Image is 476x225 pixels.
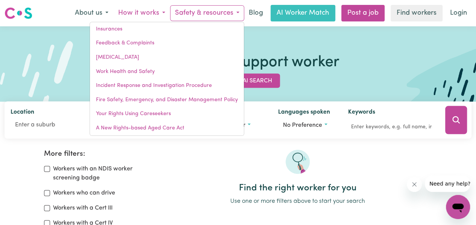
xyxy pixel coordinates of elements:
a: Post a job [341,5,385,21]
h2: Find the right worker for you [163,183,432,194]
button: About us [70,5,113,21]
a: Blog [244,5,268,21]
a: Your Rights Using Careseekers [90,107,244,121]
a: Careseekers logo [5,5,32,22]
button: Search [445,106,467,134]
a: A New Rights-based Aged Care Act [90,121,244,135]
input: Enter keywords, e.g. full name, interests [348,121,435,133]
a: Incident Response and Investigation Procedure [90,79,244,93]
a: Feedback & Complaints [90,36,244,50]
label: Languages spoken [278,108,330,118]
iframe: Button to launch messaging window [446,195,470,219]
button: How it works [113,5,170,21]
label: Location [11,108,34,118]
label: Workers who can drive [53,189,115,198]
a: Find workers [391,5,443,21]
div: Safety & resources [90,22,244,136]
label: Workers with a Cert III [53,204,113,213]
a: Fire Safety, Emergency, and Disaster Management Policy [90,93,244,107]
a: Login [446,5,471,21]
label: Workers with an NDIS worker screening badge [53,164,154,182]
button: Safety & resources [170,5,244,21]
iframe: Close message [407,177,422,192]
span: No preference [283,122,322,128]
label: Keywords [348,108,375,118]
a: Work Health and Safety [90,65,244,79]
button: Worker language preferences [278,118,336,132]
div: or [5,90,471,99]
a: AI Worker Match [271,5,335,21]
span: Need any help? [5,5,46,11]
iframe: Message from company [425,175,470,192]
input: Enter a suburb [11,118,126,132]
img: Careseekers logo [5,6,32,20]
h2: More filters: [44,150,154,158]
a: [MEDICAL_DATA] [90,50,244,65]
a: Insurances [90,22,244,36]
p: Use one or more filters above to start your search [163,197,432,206]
